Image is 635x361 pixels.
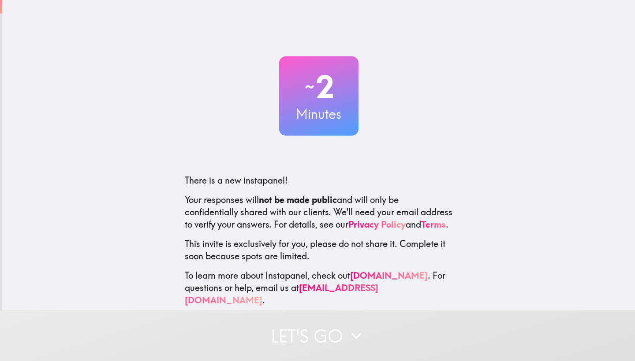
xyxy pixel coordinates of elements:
[350,270,428,281] a: [DOMAIN_NAME]
[185,238,453,262] p: This invite is exclusively for you, please do not share it. Complete it soon because spots are li...
[279,105,359,123] h3: Minutes
[348,219,406,230] a: Privacy Policy
[279,69,359,105] h2: 2
[185,175,288,186] span: There is a new instapanel!
[303,74,316,100] span: ~
[421,219,446,230] a: Terms
[185,282,378,306] a: [EMAIL_ADDRESS][DOMAIN_NAME]
[185,194,453,231] p: Your responses will and will only be confidentially shared with our clients. We'll need your emai...
[259,194,337,205] b: not be made public
[185,269,453,306] p: To learn more about Instapanel, check out . For questions or help, email us at .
